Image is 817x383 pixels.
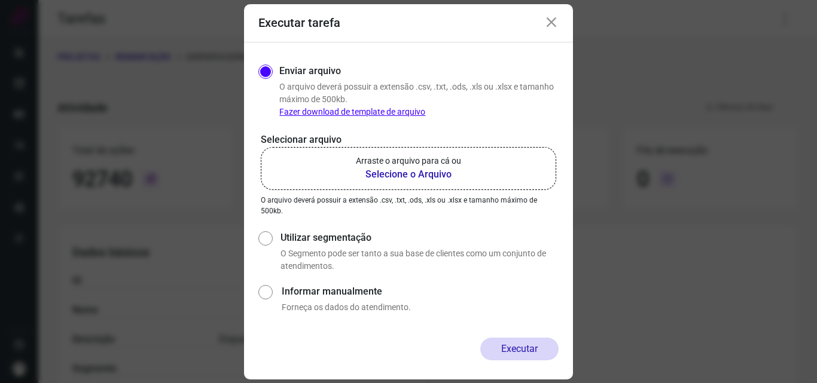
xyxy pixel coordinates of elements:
p: Forneça os dados do atendimento. [282,301,559,314]
label: Utilizar segmentação [281,231,559,245]
button: Executar [480,338,559,360]
b: Selecione o Arquivo [356,167,461,182]
a: Fazer download de template de arquivo [279,107,425,117]
p: O arquivo deverá possuir a extensão .csv, .txt, .ods, .xls ou .xlsx e tamanho máximo de 500kb. [279,81,559,118]
label: Informar manualmente [282,284,559,299]
h3: Executar tarefa [258,16,340,30]
p: O arquivo deverá possuir a extensão .csv, .txt, .ods, .xls ou .xlsx e tamanho máximo de 500kb. [261,195,556,216]
p: Arraste o arquivo para cá ou [356,155,461,167]
p: O Segmento pode ser tanto a sua base de clientes como um conjunto de atendimentos. [281,247,559,272]
label: Enviar arquivo [279,64,341,78]
p: Selecionar arquivo [261,133,556,147]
